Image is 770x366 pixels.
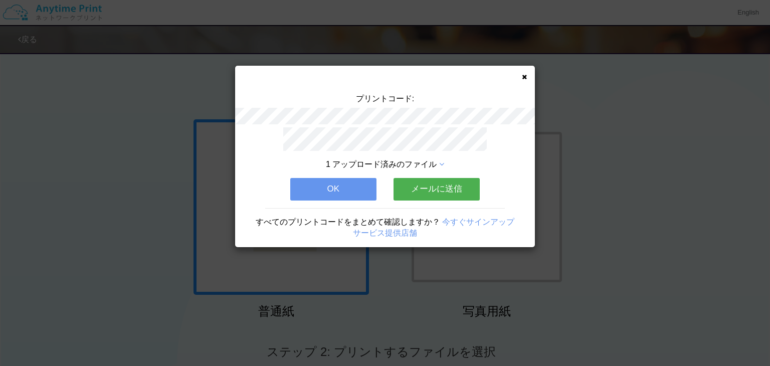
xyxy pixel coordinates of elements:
[356,94,414,103] span: プリントコード:
[394,178,480,200] button: メールに送信
[326,160,437,168] span: 1 アップロード済みのファイル
[442,218,514,226] a: 今すぐサインアップ
[256,218,440,226] span: すべてのプリントコードをまとめて確認しますか？
[290,178,376,200] button: OK
[353,229,417,237] a: サービス提供店舗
